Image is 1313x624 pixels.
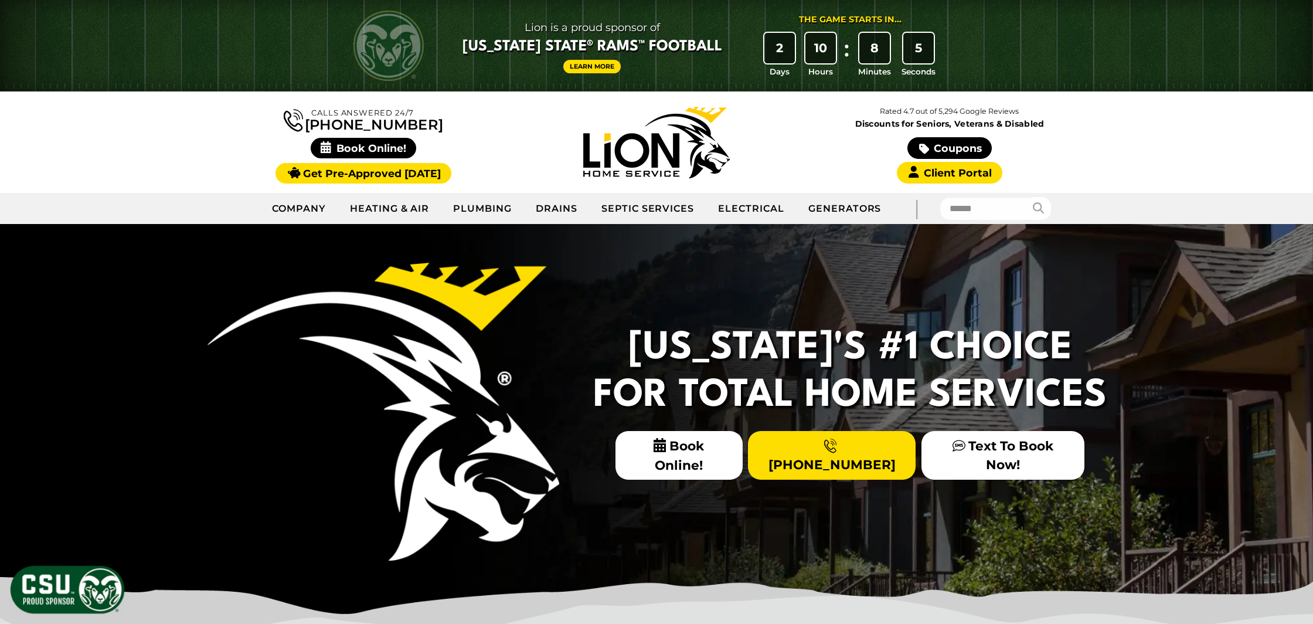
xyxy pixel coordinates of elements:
span: Book Online! [311,138,417,158]
div: | [893,193,940,224]
span: Days [770,66,790,77]
a: [PHONE_NUMBER] [284,107,443,132]
div: 2 [764,33,795,63]
a: Electrical [706,194,797,223]
div: 10 [805,33,836,63]
a: Septic Services [590,194,706,223]
a: Plumbing [441,194,524,223]
div: 8 [859,33,890,63]
a: Get Pre-Approved [DATE] [275,163,451,184]
span: Discounts for Seniors, Veterans & Disabled [805,120,1094,128]
a: Learn More [563,60,621,73]
img: CSU Rams logo [353,11,424,81]
a: Coupons [907,137,992,159]
a: Client Portal [897,162,1002,184]
div: : [841,33,853,78]
span: Book Online! [615,431,743,480]
p: Rated 4.7 out of 5,294 Google Reviews [803,105,1096,118]
h2: [US_STATE]'s #1 Choice For Total Home Services [586,325,1114,419]
a: Heating & Air [338,194,441,223]
a: Text To Book Now! [921,431,1084,479]
span: Lion is a proud sponsor of [462,18,722,37]
a: Drains [524,194,590,223]
a: Company [260,194,338,223]
span: Hours [808,66,833,77]
img: Lion Home Service [583,107,730,178]
span: [US_STATE] State® Rams™ Football [462,37,722,57]
a: [PHONE_NUMBER] [748,431,916,479]
a: Generators [797,194,893,223]
div: 5 [903,33,934,63]
span: Seconds [902,66,936,77]
img: CSU Sponsor Badge [9,564,126,615]
div: The Game Starts in... [799,13,902,26]
span: Minutes [858,66,891,77]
